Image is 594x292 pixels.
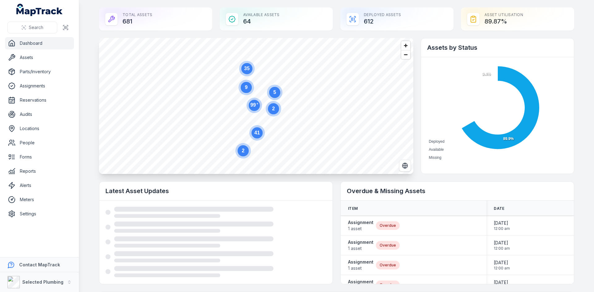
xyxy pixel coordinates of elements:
span: 1 asset [348,245,373,252]
time: 9/30/2025, 12:00:00 AM [494,279,510,290]
a: Forms [5,151,74,163]
span: 12:00 am [494,226,510,231]
a: MapTrack [16,4,63,16]
strong: Contact MapTrack [19,262,60,267]
strong: Selected Plumbing [22,279,63,285]
text: 9 [245,85,248,90]
button: Switch to Satellite View [399,160,411,171]
strong: Assignment [348,239,373,245]
span: Missing [429,155,441,160]
div: Overdue [376,221,400,230]
span: 1 asset [348,265,373,271]
div: Overdue [376,281,400,289]
span: 12:00 am [494,266,510,271]
span: 12:00 am [494,246,510,251]
a: Alerts [5,179,74,192]
a: Reservations [5,94,74,106]
strong: Assignment [348,259,373,265]
span: Search [29,24,43,31]
time: 9/30/2025, 12:00:00 AM [494,240,510,251]
a: Reports [5,165,74,177]
a: Parts/Inventory [5,66,74,78]
a: Settings [5,208,74,220]
div: Overdue [376,261,400,269]
a: Assignment1 asset [348,239,373,252]
span: [DATE] [494,220,510,226]
span: Deployed [429,139,445,144]
h2: Overdue & Missing Assets [347,187,568,195]
text: 35 [244,66,250,71]
text: 99 [250,102,258,108]
tspan: + [256,102,258,105]
h2: Assets by Status [427,43,568,52]
span: [DATE] [494,240,510,246]
a: Dashboard [5,37,74,49]
button: Zoom out [401,50,410,59]
a: Assignment1 asset [348,259,373,271]
a: Meters [5,193,74,206]
a: Audits [5,108,74,121]
div: Overdue [376,241,400,250]
span: 1 asset [348,226,373,232]
span: Date [494,206,504,211]
a: Locations [5,122,74,135]
strong: Assignment [348,279,373,285]
span: Item [348,206,358,211]
text: 41 [254,130,260,135]
a: Assignments [5,80,74,92]
a: Assets [5,51,74,64]
text: 2 [272,106,275,111]
time: 9/30/2025, 12:00:00 AM [494,220,510,231]
time: 9/30/2025, 12:00:00 AM [494,260,510,271]
h2: Latest Asset Updates [105,187,326,195]
a: Assignment [348,279,373,291]
canvas: Map [99,38,413,174]
strong: Assignment [348,219,373,226]
span: Available [429,147,444,152]
a: People [5,137,74,149]
a: Assignment1 asset [348,219,373,232]
text: 5 [273,90,276,95]
button: Search [7,22,57,33]
button: Zoom in [401,41,410,50]
span: [DATE] [494,260,510,266]
text: 2 [242,148,245,153]
span: [DATE] [494,279,510,286]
